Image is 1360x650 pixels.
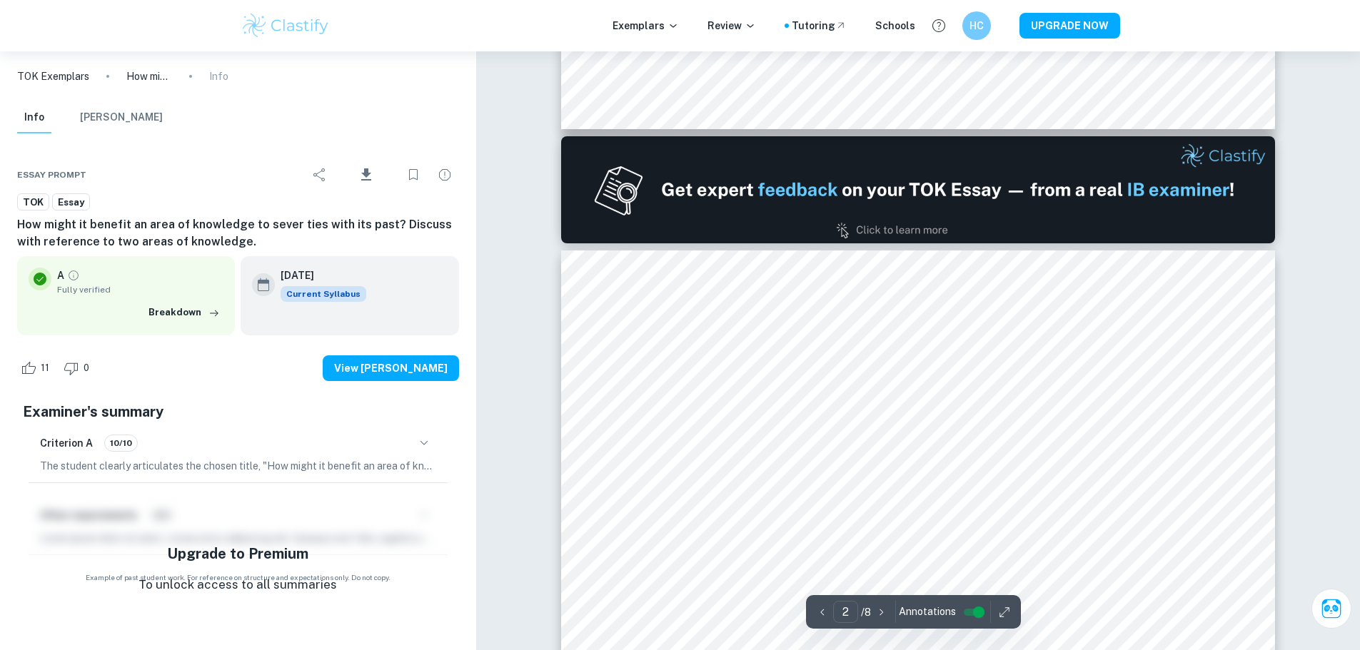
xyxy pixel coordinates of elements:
p: To unlock access to all summaries [138,576,337,594]
div: Share [306,161,334,189]
span: Fully verified [57,283,223,296]
span: Essay prompt [17,168,86,181]
button: UPGRADE NOW [1019,13,1120,39]
h6: Criterion A [40,435,93,451]
button: [PERSON_NAME] [80,102,163,133]
h6: HC [968,18,984,34]
span: Example of past student work. For reference on structure and expectations only. Do not copy. [17,572,459,583]
button: Help and Feedback [927,14,951,38]
h5: Examiner's summary [23,401,453,422]
button: Info [17,102,51,133]
span: TOK [18,195,49,210]
div: Report issue [430,161,459,189]
p: Exemplars [613,18,679,34]
button: View [PERSON_NAME] [323,355,459,381]
div: Like [17,357,57,380]
h6: [DATE] [281,268,355,283]
span: 11 [33,361,57,375]
p: Review [707,18,756,34]
a: Schools [875,18,915,34]
span: Essay [53,195,89,210]
p: How might it benefit an area of knowledge to sever ties with its past? Discuss with reference to ... [126,68,172,84]
p: / 8 [861,604,871,620]
div: Download [337,156,396,193]
p: A [57,268,64,283]
a: TOK [17,193,49,211]
span: Annotations [899,604,956,619]
a: TOK Exemplars [17,68,89,84]
h6: How might it benefit an area of knowledge to sever ties with its past? Discuss with reference to ... [17,216,459,250]
button: HC [962,11,991,40]
img: Ad [561,136,1275,243]
span: 10/10 [105,437,137,450]
a: Essay [52,193,90,211]
div: Dislike [60,357,97,380]
h5: Upgrade to Premium [167,543,308,564]
button: Breakdown [145,302,223,323]
div: This exemplar is based on the current syllabus. Feel free to refer to it for inspiration/ideas wh... [281,286,366,302]
p: The student clearly articulates the chosen title, "How might it benefit an area of knowledge to s... [40,458,436,474]
p: Info [209,68,228,84]
a: Grade fully verified [67,269,80,282]
span: Current Syllabus [281,286,366,302]
a: Tutoring [792,18,847,34]
div: Bookmark [399,161,428,189]
img: Clastify logo [241,11,331,40]
span: 0 [76,361,97,375]
button: Ask Clai [1311,589,1351,629]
